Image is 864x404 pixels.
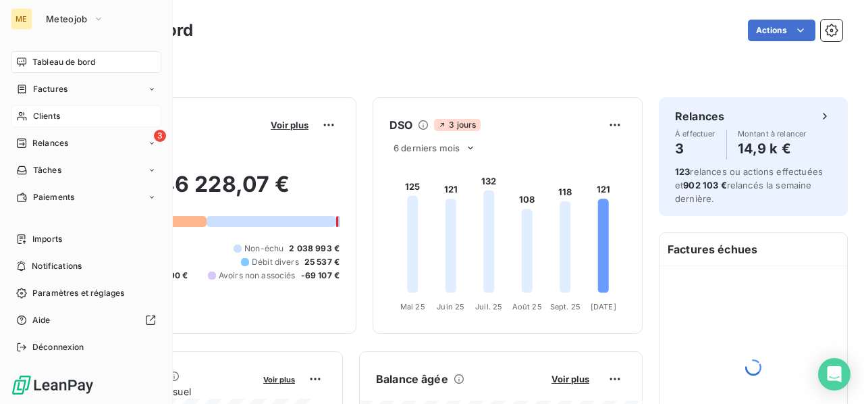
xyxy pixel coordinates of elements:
[271,120,308,130] span: Voir plus
[551,374,589,384] span: Voir plus
[46,14,88,24] span: Meteojob
[304,256,340,268] span: 25 537 €
[32,233,62,245] span: Imports
[550,302,580,311] tspan: Sept. 25
[11,8,32,30] div: ME
[818,358,850,390] div: Open Intercom Messenger
[437,302,464,311] tspan: Juin 25
[32,341,84,353] span: Déconnexion
[33,110,60,122] span: Clients
[434,119,480,131] span: 3 jours
[376,371,448,387] h6: Balance âgée
[675,166,823,204] span: relances ou actions effectuées et relancés la semaine dernière.
[11,309,161,331] a: Aide
[263,375,295,384] span: Voir plus
[659,233,847,266] h6: Factures échues
[301,270,340,282] span: -69 107 €
[11,374,94,396] img: Logo LeanPay
[591,302,616,311] tspan: [DATE]
[32,314,51,326] span: Aide
[289,243,340,255] span: 2 038 993 €
[32,56,95,68] span: Tableau de bord
[219,270,296,282] span: Avoirs non associés
[394,143,460,153] span: 6 derniers mois
[33,164,61,176] span: Tâches
[267,119,313,131] button: Voir plus
[400,302,425,311] tspan: Mai 25
[33,83,67,95] span: Factures
[547,373,593,385] button: Voir plus
[244,243,283,255] span: Non-échu
[738,138,807,159] h4: 14,9 k €
[32,287,124,299] span: Paramètres et réglages
[76,171,340,211] h2: 3 346 228,07 €
[683,180,726,191] span: 902 103 €
[675,166,690,177] span: 123
[675,108,724,124] h6: Relances
[675,138,715,159] h4: 3
[154,130,166,142] span: 3
[32,260,82,272] span: Notifications
[33,191,74,203] span: Paiements
[738,130,807,138] span: Montant à relancer
[259,373,299,385] button: Voir plus
[748,20,815,41] button: Actions
[252,256,299,268] span: Débit divers
[675,130,715,138] span: À effectuer
[32,137,68,149] span: Relances
[512,302,542,311] tspan: Août 25
[475,302,502,311] tspan: Juil. 25
[389,117,412,133] h6: DSO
